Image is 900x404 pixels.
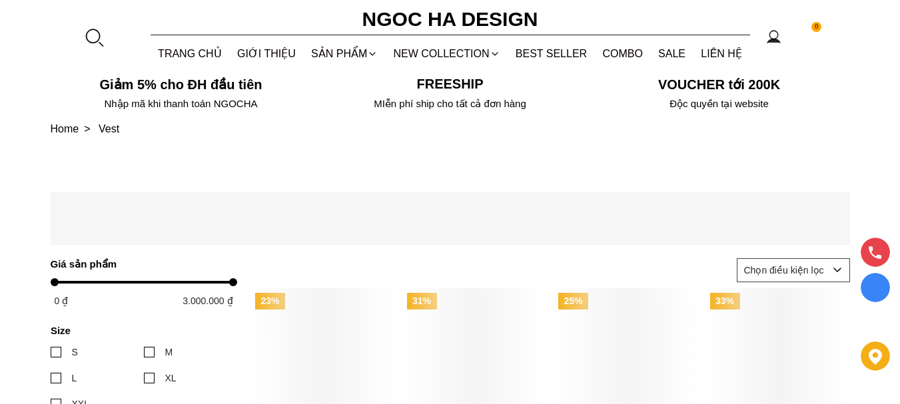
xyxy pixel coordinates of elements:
[79,123,95,134] span: >
[811,22,822,33] span: 0
[589,98,850,110] h6: Độc quyền tại website
[303,36,386,71] div: SẢN PHẨM
[99,123,119,134] a: Link to Vest
[350,3,550,35] a: Ngoc Ha Design
[693,36,750,71] a: LIÊN HỆ
[72,371,77,385] div: L
[320,98,581,110] h6: MIễn phí ship cho tất cả đơn hàng
[99,77,262,92] font: Giảm 5% cho ĐH đầu tiên
[51,123,99,134] a: Link to Home
[386,36,508,71] a: NEW COLLECTION
[861,273,890,302] a: Display image
[51,258,228,270] h4: Giá sản phẩm
[861,308,890,333] a: messenger
[595,36,651,71] a: Combo
[72,345,78,359] div: S
[183,296,232,306] span: 3.000.000 ₫
[650,36,693,71] a: SALE
[229,36,303,71] a: GIỚI THIỆU
[105,98,258,109] font: Nhập mã khi thanh toán NGOCHA
[165,371,177,385] div: XL
[55,296,69,306] span: 0 ₫
[589,77,850,93] h5: VOUCHER tới 200K
[416,77,483,91] font: Freeship
[150,36,229,71] a: TRANG CHỦ
[165,345,173,359] div: M
[51,325,228,336] h4: Size
[508,36,595,71] a: BEST SELLER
